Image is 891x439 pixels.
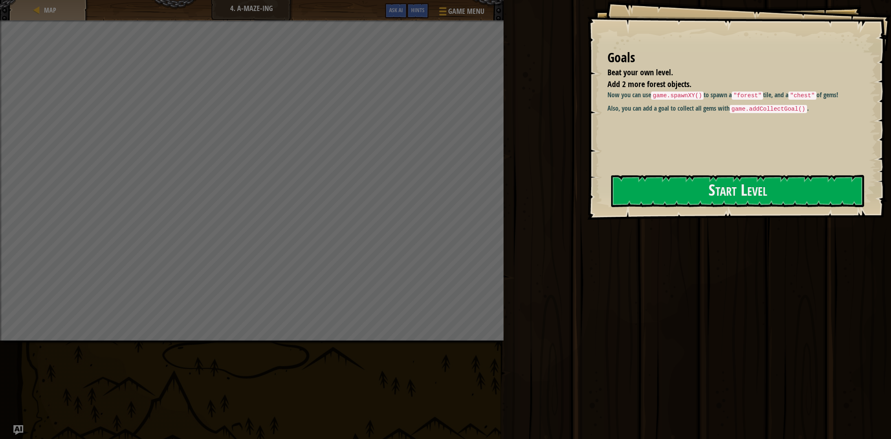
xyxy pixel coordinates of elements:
li: Add 2 more forest objects. [597,79,860,90]
button: Ask AI [13,425,23,435]
span: Map [44,6,56,15]
p: Also, you can add a goal to collect all gems with . [607,104,869,114]
code: "forest" [732,92,763,100]
span: Ask AI [389,6,403,14]
p: Now you can use to spawn a tile, and a of gems! [607,90,869,100]
button: Start Level [611,175,864,207]
button: Ask AI [385,3,407,18]
div: Goals [607,48,862,67]
span: Game Menu [448,6,484,17]
span: Beat your own level. [607,67,673,78]
code: game.addCollectGoal() [730,105,807,113]
li: Beat your own level. [597,67,860,79]
code: game.spawnXY() [651,92,704,100]
button: Game Menu [433,3,489,22]
code: "chest" [788,92,816,100]
a: Map [42,6,56,15]
span: Hints [411,6,425,14]
span: Add 2 more forest objects. [607,79,691,90]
